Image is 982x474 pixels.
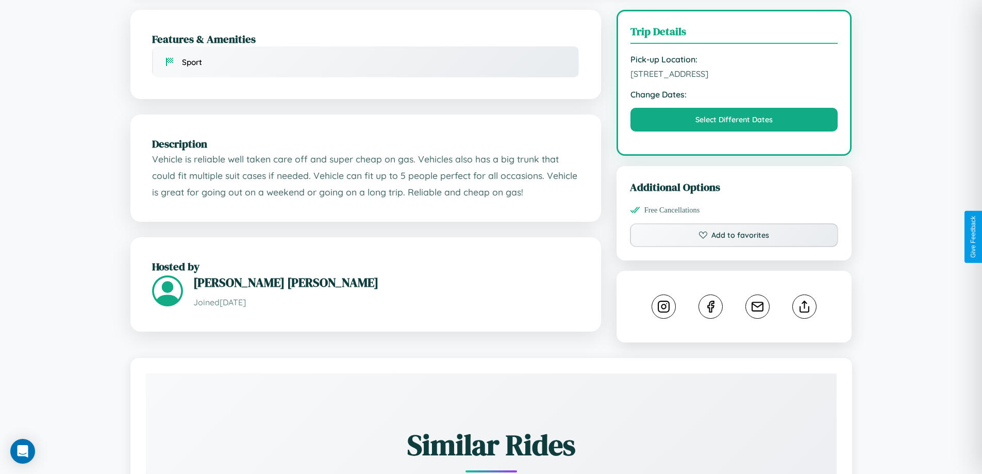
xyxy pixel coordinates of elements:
[152,136,579,151] h2: Description
[970,216,977,258] div: Give Feedback
[193,274,579,291] h3: [PERSON_NAME] [PERSON_NAME]
[630,179,839,194] h3: Additional Options
[644,206,700,215] span: Free Cancellations
[630,69,838,79] span: [STREET_ADDRESS]
[182,425,801,465] h2: Similar Rides
[630,108,838,132] button: Select Different Dates
[630,223,839,247] button: Add to favorites
[630,54,838,64] strong: Pick-up Location:
[630,24,838,44] h3: Trip Details
[152,151,579,200] p: Vehicle is reliable well taken care off and super cheap on gas. Vehicles also has a big trunk tha...
[182,57,202,67] span: Sport
[10,439,35,464] div: Open Intercom Messenger
[193,295,579,310] p: Joined [DATE]
[630,89,838,100] strong: Change Dates:
[152,31,579,46] h2: Features & Amenities
[152,259,579,274] h2: Hosted by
